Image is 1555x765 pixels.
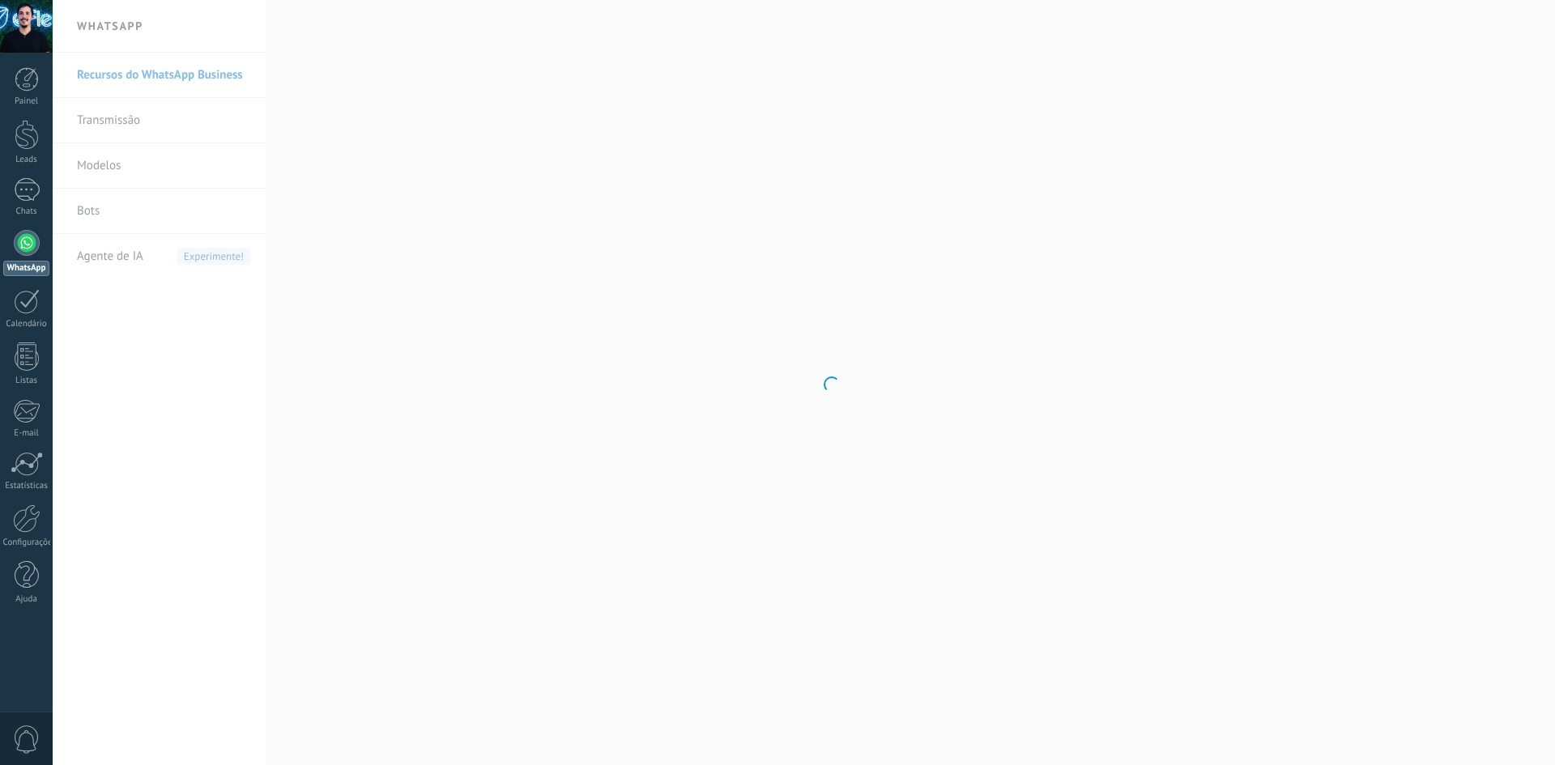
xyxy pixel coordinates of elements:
[3,538,50,548] div: Configurações
[3,481,50,491] div: Estatísticas
[3,428,50,439] div: E-mail
[3,376,50,386] div: Listas
[3,155,50,165] div: Leads
[3,319,50,329] div: Calendário
[3,594,50,605] div: Ajuda
[3,261,49,276] div: WhatsApp
[3,96,50,107] div: Painel
[3,206,50,217] div: Chats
